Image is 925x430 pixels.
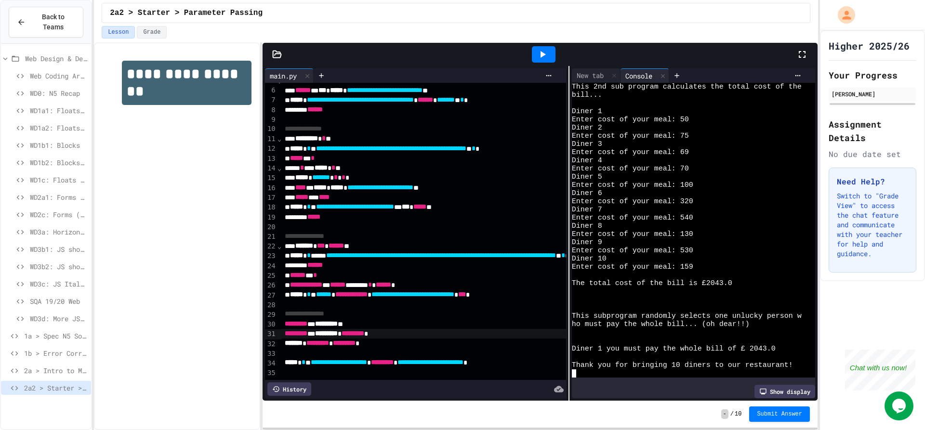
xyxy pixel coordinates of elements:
span: 10 [735,410,741,418]
div: 30 [265,320,277,329]
span: WD1c: Floats - Safety Poster [30,175,87,185]
div: 33 [265,349,277,359]
span: 1a > Spec N5 Software Assignment [24,331,87,341]
span: Thank you for bringing 10 diners to our restaurant! [572,361,793,369]
span: Diner 4 [572,156,602,165]
span: Enter cost of your meal: 70 [572,165,689,173]
span: bill... [572,91,602,99]
span: WD3d: More JS (imdb top 5) [30,313,87,324]
span: This 2nd sub program calculates the total cost of the [572,83,802,91]
span: Fold line [277,77,282,84]
span: WD3a: Horizontal Nav Bars (& JS Intro) [30,227,87,237]
span: Enter cost of your meal: 159 [572,263,693,271]
div: 31 [265,329,277,339]
span: Fold line [277,135,282,143]
div: 10 [265,124,277,134]
span: Enter cost of your meal: 320 [572,197,693,206]
div: [PERSON_NAME] [832,90,913,98]
span: SQA 19/20 Web [30,296,87,306]
p: Switch to "Grade View" to access the chat feature and communicate with your teacher for help and ... [837,191,908,259]
span: The total cost of the bill is £2043.0 [572,279,732,287]
div: 34 [265,359,277,368]
div: 22 [265,242,277,251]
div: My Account [828,4,858,26]
span: Diner 1 you must pay the whole bill of £ 2043.0 [572,345,776,353]
span: Enter cost of your meal: 130 [572,230,693,238]
span: / [730,410,734,418]
div: 28 [265,300,277,310]
span: 1b > Error Correction - N5 Spec [24,348,87,358]
span: Diner 5 [572,173,602,181]
div: 24 [265,261,277,271]
div: 25 [265,271,277,281]
div: Console [621,71,657,81]
div: 36 [265,378,277,388]
h2: Assignment Details [829,117,916,144]
span: WD1b2: Blocks or Float?! [30,157,87,168]
div: 15 [265,173,277,183]
span: Enter cost of your meal: 540 [572,214,693,222]
span: Back to Teams [31,12,75,32]
span: Enter cost of your meal: 69 [572,148,689,156]
span: WD0: N5 Recap [30,88,87,98]
span: WD1a2: Floats & Clearing [30,123,87,133]
div: 7 [265,95,277,105]
div: 13 [265,154,277,164]
div: History [267,382,311,396]
div: main.py [265,68,314,83]
div: 19 [265,213,277,222]
span: Fold line [277,164,282,172]
span: Diner 9 [572,238,602,247]
div: 11 [265,134,277,144]
div: 17 [265,193,277,203]
span: Submit Answer [757,410,802,418]
span: WD2c: Forms (Holiday Destination - your design) [30,209,87,220]
div: No due date set [829,148,916,160]
div: 12 [265,144,277,154]
div: 35 [265,368,277,378]
div: 21 [265,232,277,242]
h2: Your Progress [829,68,916,82]
span: This subprogram randomly selects one unlucky person w [572,312,802,320]
button: Submit Answer [749,406,810,422]
div: 9 [265,115,277,125]
span: WD1a1: Floats (flags) [30,105,87,116]
div: 26 [265,281,277,290]
div: 8 [265,105,277,115]
span: Diner 2 [572,124,602,132]
div: 14 [265,164,277,173]
span: Web Design & Development [25,53,87,64]
h3: Need Help? [837,176,908,187]
div: 27 [265,291,277,300]
div: 23 [265,251,277,261]
div: main.py [265,71,302,81]
span: Enter cost of your meal: 75 [572,132,689,140]
div: 29 [265,310,277,320]
div: 16 [265,183,277,193]
div: Console [621,68,669,83]
span: 2a2 > Starter > Parameter Passing [24,383,87,393]
span: Diner 3 [572,140,602,148]
span: Diner 10 [572,255,607,263]
div: Show display [754,385,815,398]
span: 2a2 > Starter > Parameter Passing [110,7,263,19]
span: Diner 6 [572,189,602,197]
span: WD3b1: JS show & hide > Functions [30,244,87,254]
button: Lesson [102,26,135,39]
span: Diner 8 [572,222,602,230]
span: Enter cost of your meal: 530 [572,247,693,255]
div: New tab [572,68,621,83]
span: Enter cost of your meal: 50 [572,116,689,124]
span: Enter cost of your meal: 100 [572,181,693,189]
span: Diner 1 [572,107,602,116]
span: ho must pay the whole bill... (oh dear!!) [572,320,750,328]
iframe: chat widget [885,391,915,420]
span: 2a > Intro to Modular Programming [24,365,87,376]
span: WD3c: JS Italian Restaurant [30,279,87,289]
span: WD2a1: Forms (Join a Sports Club) [30,192,87,202]
span: WD3b2: JS show & hide > Parameters [30,261,87,272]
div: 20 [265,222,277,232]
h1: Higher 2025/26 [829,39,910,52]
div: 32 [265,339,277,349]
